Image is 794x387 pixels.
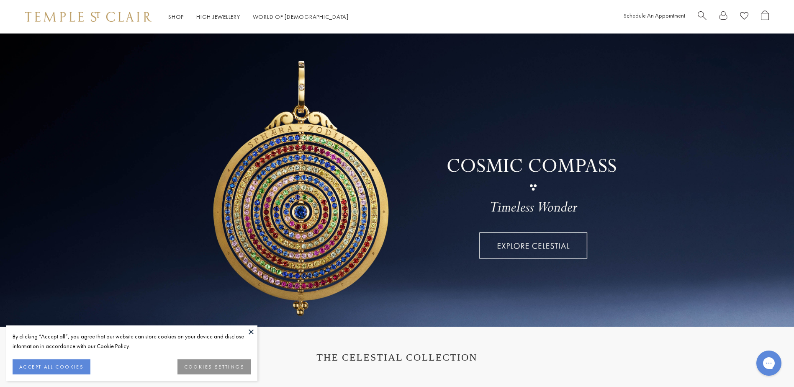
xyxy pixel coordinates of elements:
[752,348,786,379] iframe: Gorgias live chat messenger
[168,13,184,21] a: ShopShop
[740,10,748,23] a: View Wishlist
[13,359,90,374] button: ACCEPT ALL COOKIES
[168,12,349,22] nav: Main navigation
[698,10,707,23] a: Search
[253,13,349,21] a: World of [DEMOGRAPHIC_DATA]World of [DEMOGRAPHIC_DATA]
[624,12,685,19] a: Schedule An Appointment
[25,12,152,22] img: Temple St. Clair
[13,332,251,351] div: By clicking “Accept all”, you agree that our website can store cookies on your device and disclos...
[196,13,240,21] a: High JewelleryHigh Jewellery
[177,359,251,374] button: COOKIES SETTINGS
[33,352,761,363] h1: THE CELESTIAL COLLECTION
[761,10,769,23] a: Open Shopping Bag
